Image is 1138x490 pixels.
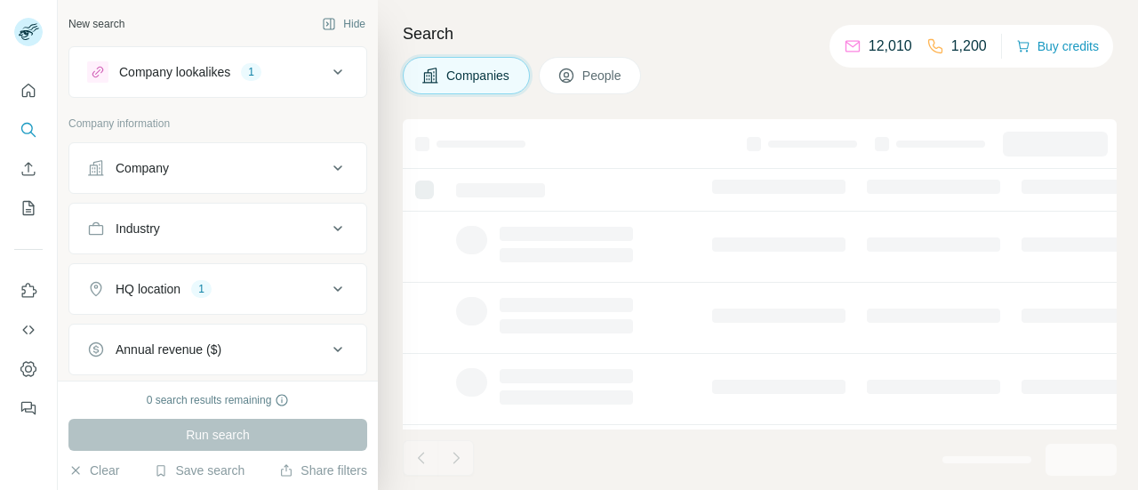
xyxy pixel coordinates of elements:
button: Clear [68,462,119,479]
span: People [582,67,623,84]
button: Quick start [14,75,43,107]
button: Hide [309,11,378,37]
p: Company information [68,116,367,132]
div: 1 [191,281,212,297]
button: Share filters [279,462,367,479]
button: Company [69,147,366,189]
div: New search [68,16,124,32]
div: 1 [241,64,261,80]
div: HQ location [116,280,180,298]
p: 12,010 [869,36,912,57]
div: Industry [116,220,160,237]
div: Company lookalikes [119,63,230,81]
button: Annual revenue ($) [69,328,366,371]
button: Use Surfe API [14,314,43,346]
div: Annual revenue ($) [116,341,221,358]
h4: Search [403,21,1117,46]
button: Save search [154,462,244,479]
button: Feedback [14,392,43,424]
button: Enrich CSV [14,153,43,185]
button: Company lookalikes1 [69,51,366,93]
button: Use Surfe on LinkedIn [14,275,43,307]
p: 1,200 [951,36,987,57]
button: My lists [14,192,43,224]
button: Industry [69,207,366,250]
span: Companies [446,67,511,84]
button: Search [14,114,43,146]
button: Buy credits [1016,34,1099,59]
div: 0 search results remaining [147,392,290,408]
div: Company [116,159,169,177]
button: HQ location1 [69,268,366,310]
button: Dashboard [14,353,43,385]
